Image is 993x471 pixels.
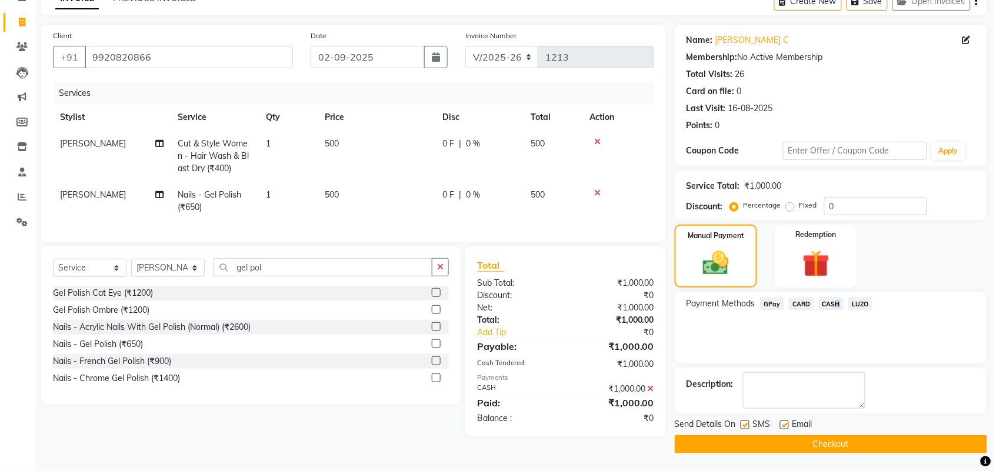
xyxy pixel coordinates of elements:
input: Search by Name/Mobile/Email/Code [85,46,293,68]
div: 0 [737,85,742,98]
div: Cash Tendered: [468,358,566,370]
th: Total [524,104,582,131]
span: [PERSON_NAME] [60,189,126,200]
div: Paid: [468,396,566,410]
span: 500 [531,189,545,200]
div: Net: [468,302,566,314]
div: Coupon Code [687,145,783,157]
span: Payment Methods [687,298,755,310]
a: Add Tip [468,326,582,339]
span: 500 [325,138,339,149]
span: 1 [266,138,271,149]
div: ₹1,000.00 [565,339,663,353]
div: 0 [715,119,720,132]
span: CARD [789,297,814,310]
th: Service [171,104,259,131]
div: Payments [477,373,654,383]
div: ₹1,000.00 [745,180,782,192]
button: Checkout [675,435,987,453]
label: Invoice Number [465,31,517,41]
div: 26 [735,68,745,81]
div: Nails - Gel Polish (₹650) [53,338,143,350]
span: 0 F [442,138,454,150]
img: _gift.svg [794,247,838,280]
span: 0 F [442,189,454,201]
div: Card on file: [687,85,735,98]
span: 0 % [466,189,480,201]
span: Nails - Gel Polish (₹650) [178,189,241,212]
label: Client [53,31,72,41]
div: ₹1,000.00 [565,302,663,314]
input: Search or Scan [214,258,432,276]
div: Discount: [468,289,566,302]
div: CASH [468,383,566,395]
div: Gel Polish Cat Eye (₹1200) [53,287,153,299]
button: +91 [53,46,86,68]
input: Enter Offer / Coupon Code [783,142,927,160]
div: Gel Polish Ombre (₹1200) [53,304,149,316]
th: Qty [259,104,318,131]
span: Cut & Style Women - Hair Wash & Blast Dry (₹400) [178,138,249,173]
button: Apply [932,142,965,160]
div: Total Visits: [687,68,733,81]
div: Name: [687,34,713,46]
a: [PERSON_NAME] C [715,34,789,46]
div: ₹1,000.00 [565,314,663,326]
span: SMS [753,418,771,433]
div: Nails - Acrylic Nails With Gel Polish (Normal) (₹2600) [53,321,251,333]
span: 500 [531,138,545,149]
div: ₹1,000.00 [565,396,663,410]
span: LUZO [848,297,872,310]
div: Total: [468,314,566,326]
div: Discount: [687,201,723,213]
span: 500 [325,189,339,200]
span: 1 [266,189,271,200]
span: Send Details On [675,418,736,433]
span: Total [477,259,504,272]
div: No Active Membership [687,51,975,64]
div: ₹1,000.00 [565,277,663,289]
div: Payable: [468,339,566,353]
img: _cash.svg [695,248,737,278]
label: Redemption [796,229,837,240]
div: ₹0 [565,412,663,425]
label: Fixed [799,200,817,211]
div: Description: [687,378,734,390]
div: ₹0 [582,326,663,339]
div: ₹1,000.00 [565,358,663,370]
span: CASH [819,297,844,310]
div: 16-08-2025 [728,102,773,115]
label: Date [311,31,326,41]
label: Manual Payment [688,231,744,241]
th: Price [318,104,435,131]
th: Stylist [53,104,171,131]
span: 0 % [466,138,480,150]
div: Nails - French Gel Polish (₹900) [53,355,171,368]
div: ₹0 [565,289,663,302]
div: Sub Total: [468,277,566,289]
span: Email [792,418,812,433]
span: | [459,138,461,150]
span: | [459,189,461,201]
div: ₹1,000.00 [565,383,663,395]
div: Service Total: [687,180,740,192]
th: Action [582,104,654,131]
div: Points: [687,119,713,132]
th: Disc [435,104,524,131]
div: Last Visit: [687,102,726,115]
span: GPay [760,297,784,310]
div: Services [54,82,663,104]
div: Membership: [687,51,738,64]
div: Balance : [468,412,566,425]
label: Percentage [744,200,781,211]
span: [PERSON_NAME] [60,138,126,149]
div: Nails - Chrome Gel Polish (₹1400) [53,372,180,385]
